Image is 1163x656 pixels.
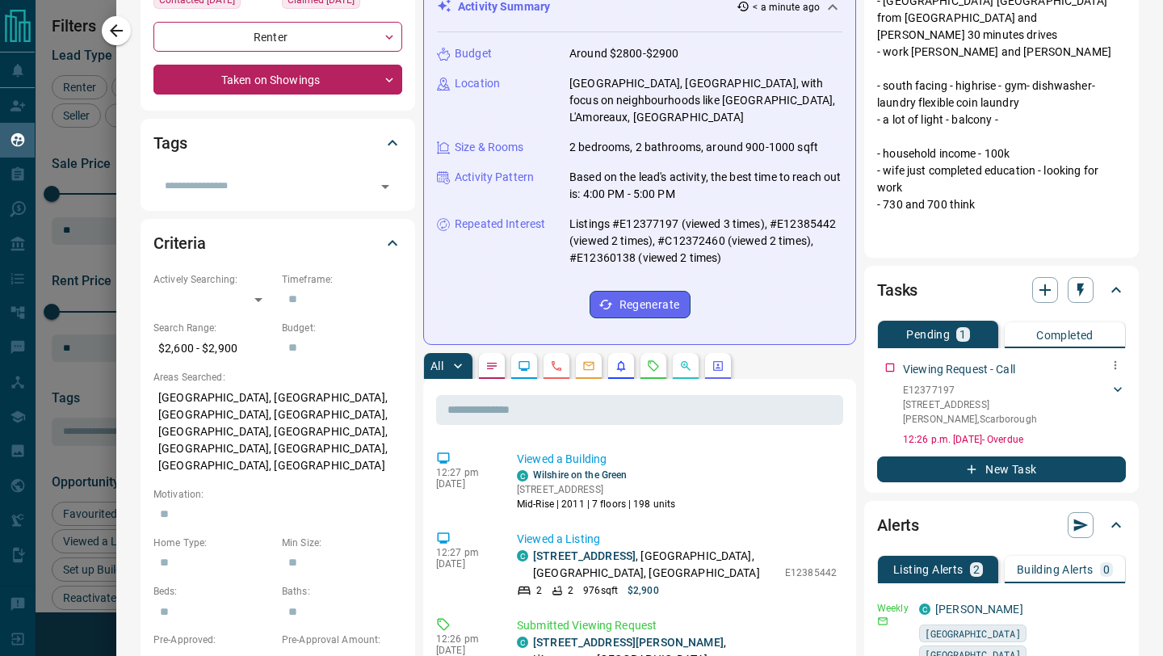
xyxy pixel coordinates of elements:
[569,75,842,126] p: [GEOGRAPHIC_DATA], [GEOGRAPHIC_DATA], with focus on neighbourhoods like [GEOGRAPHIC_DATA], L'Amor...
[282,272,402,287] p: Timeframe:
[153,22,402,52] div: Renter
[919,603,930,615] div: condos.ca
[583,583,618,598] p: 976 sqft
[877,616,888,627] svg: Email
[569,169,842,203] p: Based on the lead's activity, the best time to reach out is: 4:00 PM - 5:00 PM
[925,625,1021,641] span: [GEOGRAPHIC_DATA]
[153,385,402,479] p: [GEOGRAPHIC_DATA], [GEOGRAPHIC_DATA], [GEOGRAPHIC_DATA], [GEOGRAPHIC_DATA], [GEOGRAPHIC_DATA], [G...
[1017,564,1094,575] p: Building Alerts
[282,536,402,550] p: Min Size:
[374,175,397,198] button: Open
[455,75,500,92] p: Location
[679,360,692,372] svg: Opportunities
[430,360,443,372] p: All
[153,536,274,550] p: Home Type:
[436,558,493,570] p: [DATE]
[893,564,964,575] p: Listing Alerts
[153,335,274,362] p: $2,600 - $2,900
[903,361,1015,378] p: Viewing Request - Call
[485,360,498,372] svg: Notes
[568,583,573,598] p: 2
[153,230,206,256] h2: Criteria
[153,272,274,287] p: Actively Searching:
[903,432,1126,447] p: 12:26 p.m. [DATE] - Overdue
[518,360,531,372] svg: Lead Browsing Activity
[436,467,493,478] p: 12:27 pm
[647,360,660,372] svg: Requests
[282,633,402,647] p: Pre-Approval Amount:
[436,478,493,490] p: [DATE]
[517,617,837,634] p: Submitted Viewing Request
[517,550,528,561] div: condos.ca
[436,633,493,645] p: 12:26 pm
[153,487,402,502] p: Motivation:
[153,130,187,156] h2: Tags
[153,224,402,263] div: Criteria
[785,566,837,580] p: E12385442
[153,321,274,335] p: Search Range:
[455,216,545,233] p: Repeated Interest
[517,482,675,497] p: [STREET_ADDRESS]
[877,601,909,616] p: Weekly
[615,360,628,372] svg: Listing Alerts
[455,169,534,186] p: Activity Pattern
[903,380,1126,430] div: E12377197[STREET_ADDRESS][PERSON_NAME],Scarborough
[533,549,636,562] a: [STREET_ADDRESS]
[550,360,563,372] svg: Calls
[517,497,675,511] p: Mid-Rise | 2011 | 7 floors | 198 units
[903,397,1110,427] p: [STREET_ADDRESS][PERSON_NAME] , Scarborough
[517,451,837,468] p: Viewed a Building
[877,512,919,538] h2: Alerts
[877,506,1126,545] div: Alerts
[455,45,492,62] p: Budget
[590,291,691,318] button: Regenerate
[582,360,595,372] svg: Emails
[153,584,274,599] p: Beds:
[517,470,528,481] div: condos.ca
[533,636,724,649] a: [STREET_ADDRESS][PERSON_NAME]
[153,370,402,385] p: Areas Searched:
[517,531,837,548] p: Viewed a Listing
[282,584,402,599] p: Baths:
[903,383,1110,397] p: E12377197
[436,645,493,656] p: [DATE]
[959,329,966,340] p: 1
[569,216,842,267] p: Listings #E12377197 (viewed 3 times), #E12385442 (viewed 2 times), #C12372460 (viewed 2 times), #...
[153,124,402,162] div: Tags
[569,139,818,156] p: 2 bedrooms, 2 bathrooms, around 900-1000 sqft
[877,277,917,303] h2: Tasks
[536,583,542,598] p: 2
[877,271,1126,309] div: Tasks
[973,564,980,575] p: 2
[569,45,678,62] p: Around $2800-$2900
[436,547,493,558] p: 12:27 pm
[712,360,724,372] svg: Agent Actions
[628,583,659,598] p: $2,900
[1103,564,1110,575] p: 0
[153,65,402,95] div: Taken on Showings
[517,637,528,648] div: condos.ca
[877,456,1126,482] button: New Task
[455,139,524,156] p: Size & Rooms
[533,469,627,481] a: Wilshire on the Green
[533,548,777,582] p: , [GEOGRAPHIC_DATA], [GEOGRAPHIC_DATA], [GEOGRAPHIC_DATA]
[935,603,1023,616] a: [PERSON_NAME]
[153,633,274,647] p: Pre-Approved:
[1036,330,1094,341] p: Completed
[282,321,402,335] p: Budget:
[906,329,950,340] p: Pending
